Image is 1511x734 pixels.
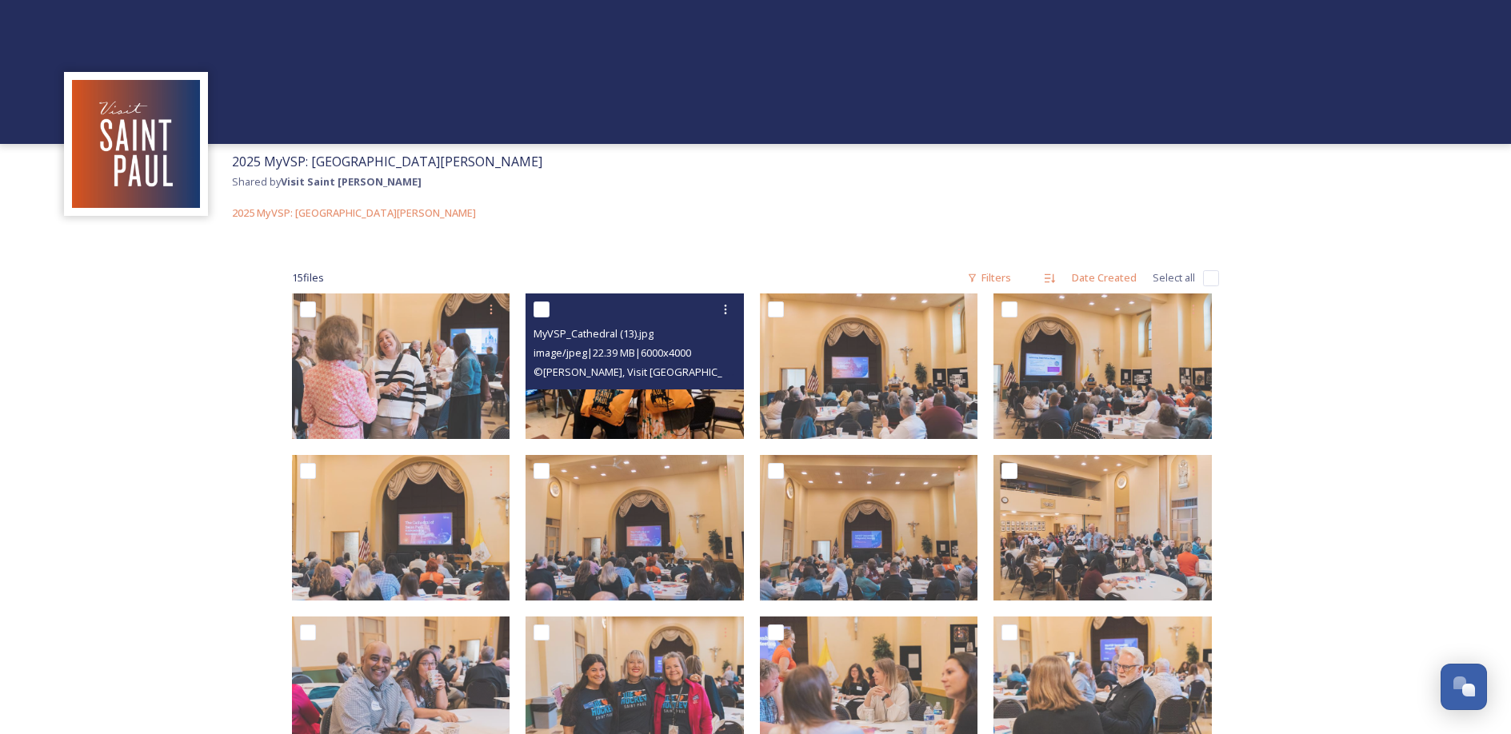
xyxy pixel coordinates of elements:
strong: Visit Saint [PERSON_NAME] [281,174,422,189]
img: MyVSP_Cathedral (8).jpg [760,455,978,600]
span: 15 file s [292,270,324,285]
span: Select all [1153,270,1195,285]
img: MyVSP_Cathedral (11).jpg [993,293,1212,439]
img: MyVSP_Cathedral (9).jpg [526,455,744,600]
div: Date Created [1064,262,1145,293]
img: MyVSP_Cathedral (7).jpg [993,455,1212,600]
span: 2025 MyVSP: [GEOGRAPHIC_DATA][PERSON_NAME] [232,205,476,220]
img: MyVSP_Cathedral (14).jpg [292,293,510,439]
span: image/jpeg | 22.39 MB | 6000 x 4000 [534,345,691,360]
div: Filters [959,262,1019,293]
img: MyVSP_Cathedral (10).jpg [292,455,510,600]
img: Visit%20Saint%20Paul%20Updated%20Profile%20Image.jpg [72,80,200,208]
a: 2025 MyVSP: [GEOGRAPHIC_DATA][PERSON_NAME] [232,203,476,222]
img: MyVSP_Cathedral (12).jpg [760,293,978,439]
span: © [PERSON_NAME], Visit [GEOGRAPHIC_DATA][PERSON_NAME] [534,364,830,379]
span: MyVSP_Cathedral (13).jpg [534,326,654,341]
span: 2025 MyVSP: [GEOGRAPHIC_DATA][PERSON_NAME] [232,153,542,170]
button: Open Chat [1441,664,1487,710]
span: Shared by [232,174,422,189]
